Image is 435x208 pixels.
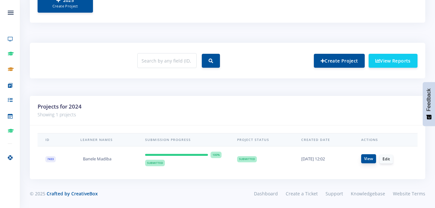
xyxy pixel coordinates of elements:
span: Feedback [426,88,432,111]
a: Support [322,189,347,198]
th: Submission Progress [137,133,229,146]
a: Create a Ticket [282,189,322,198]
p: Showing 1 projects [38,111,418,119]
small: Create Project [44,4,86,9]
th: Learner Names [73,133,137,146]
th: Project Status [229,133,294,146]
a: Edit [380,155,393,164]
span: 100% [211,152,222,158]
button: Feedback - Show survey [423,82,435,126]
a: View Reports [369,54,418,68]
div: © 2025 [30,190,223,197]
a: Create Project [314,54,365,68]
a: Website Terms [389,189,425,198]
th: ID [38,133,73,146]
span: 7433 [45,156,56,163]
input: Search by any field (ID, name, school, etc.) [137,53,197,68]
a: Knowledgebase [347,189,389,198]
th: Actions [353,133,418,146]
td: [DATE] 12:02 [293,146,353,171]
a: Crafted by CreativeBox [47,191,98,197]
th: Created Date [293,133,353,146]
h3: Projects for 2024 [38,102,418,111]
span: Knowledgebase [351,191,385,197]
a: View [361,154,376,163]
span: Submitted [237,156,257,163]
span: Submitted [145,160,165,166]
span: Banele Madiba [83,156,111,162]
a: Dashboard [250,189,282,198]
